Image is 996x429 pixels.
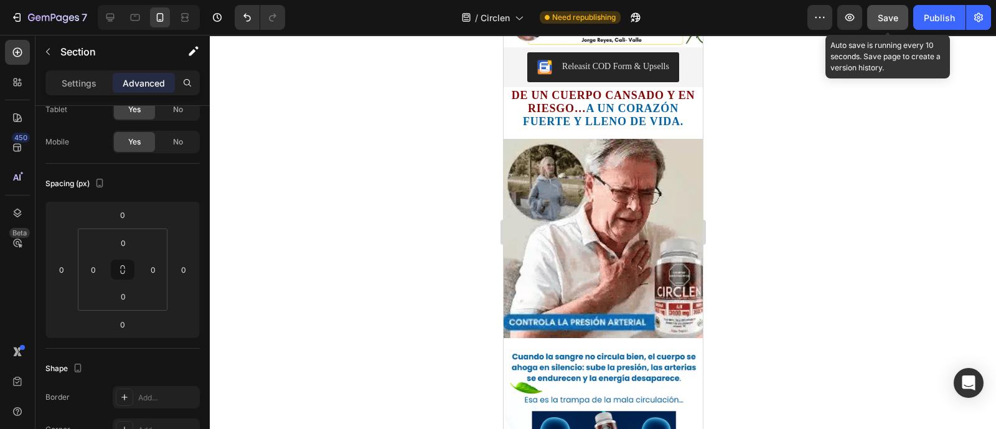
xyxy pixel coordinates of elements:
p: Settings [62,77,96,90]
span: Circlen [481,11,510,24]
div: Tablet [45,104,67,115]
div: Undo/Redo [235,5,285,30]
button: Save [867,5,908,30]
p: Advanced [123,77,165,90]
input: 0px [111,233,136,252]
input: 0 [52,260,71,279]
div: Publish [924,11,955,24]
input: 0 [110,205,135,224]
span: Yes [128,104,141,115]
button: 7 [5,5,93,30]
input: 0 [110,315,135,334]
div: Shape [45,361,85,377]
span: Yes [128,136,141,148]
div: 450 [12,133,30,143]
div: Border [45,392,70,403]
button: Publish [913,5,965,30]
iframe: Design area [504,35,703,429]
span: No [173,104,183,115]
input: 0px [111,287,136,306]
p: Section [60,44,162,59]
span: No [173,136,183,148]
div: Spacing (px) [45,176,107,192]
span: Save [878,12,898,23]
div: Beta [9,228,30,238]
input: 0 [174,260,193,279]
span: / [475,11,478,24]
div: Add... [138,392,197,403]
p: 7 [82,10,87,25]
span: Need republishing [552,12,616,23]
input: 0px [144,260,162,279]
div: Mobile [45,136,69,148]
input: 0px [84,260,103,279]
div: Open Intercom Messenger [954,368,984,398]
